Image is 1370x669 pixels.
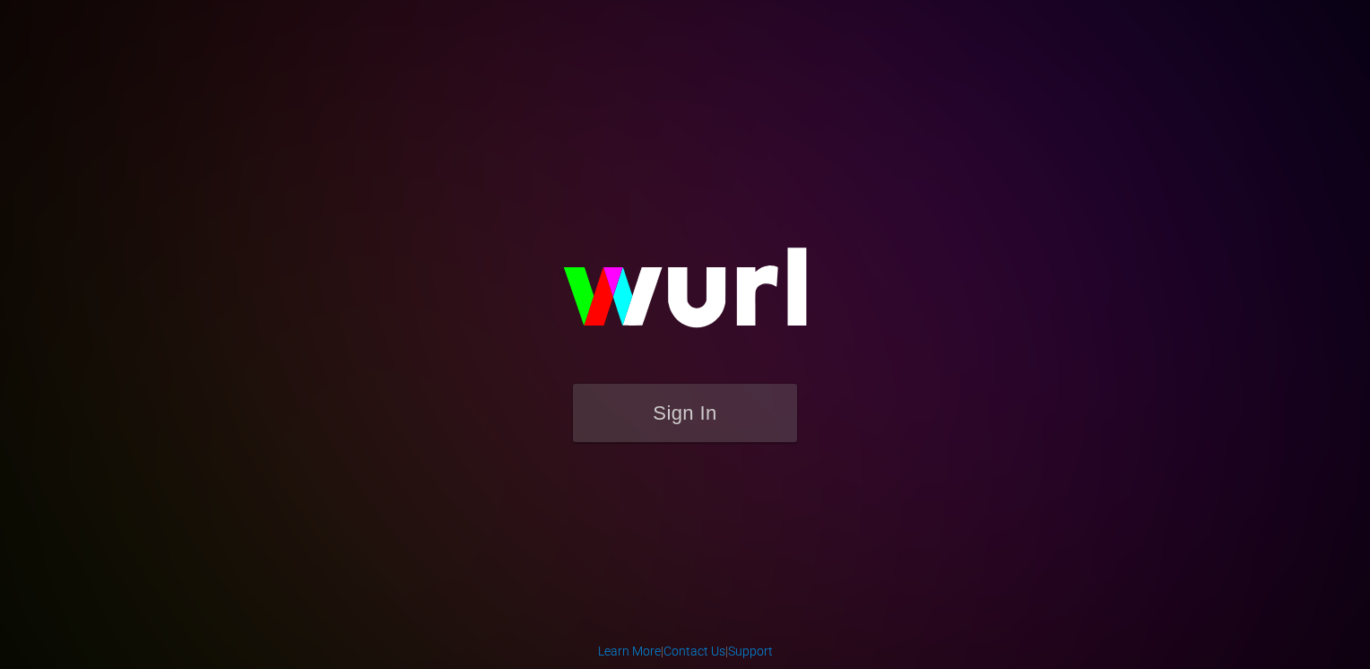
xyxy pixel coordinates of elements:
[728,644,773,658] a: Support
[573,384,797,442] button: Sign In
[598,644,661,658] a: Learn More
[663,644,725,658] a: Contact Us
[506,209,864,383] img: wurl-logo-on-black-223613ac3d8ba8fe6dc639794a292ebdb59501304c7dfd60c99c58986ef67473.svg
[598,642,773,660] div: | |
